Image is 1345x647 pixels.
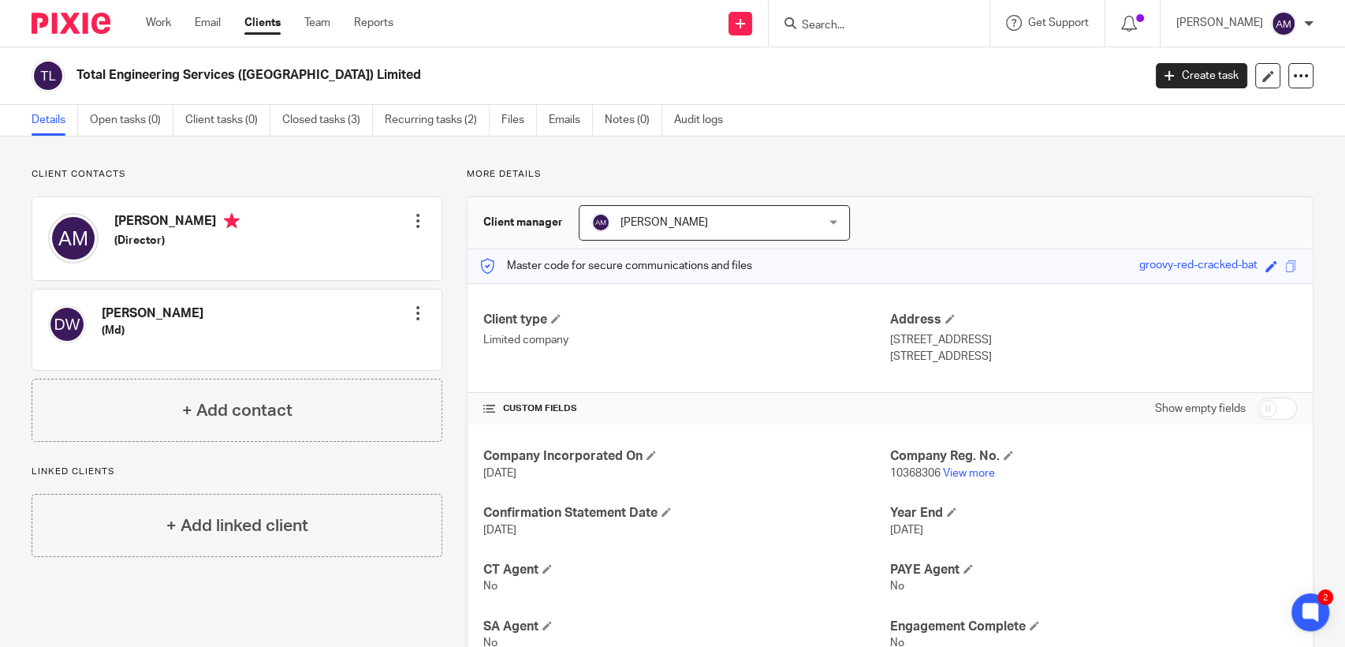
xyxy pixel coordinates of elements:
h4: Client type [483,312,890,328]
h4: Address [890,312,1297,328]
img: svg%3E [591,213,610,232]
h4: [PERSON_NAME] [114,213,240,233]
p: [STREET_ADDRESS] [890,332,1297,348]
a: Clients [244,15,281,31]
p: More details [467,168,1313,181]
h4: CT Agent [483,562,890,578]
span: Get Support [1028,17,1089,28]
img: svg%3E [48,305,86,343]
h4: Company Reg. No. [890,448,1297,465]
p: Client contacts [32,168,442,181]
img: svg%3E [48,213,99,264]
h4: CUSTOM FIELDS [483,402,890,415]
h4: Year End [890,505,1297,522]
p: [STREET_ADDRESS] [890,349,1297,365]
a: View more [943,468,995,479]
h4: + Add linked client [166,514,308,538]
span: 10368306 [890,468,941,479]
a: Closed tasks (3) [282,105,373,136]
input: Search [800,19,942,33]
span: [DATE] [483,468,516,479]
a: Open tasks (0) [90,105,173,136]
a: Client tasks (0) [185,105,270,136]
h5: (Md) [102,323,203,338]
p: [PERSON_NAME] [1176,15,1263,31]
h4: Company Incorporated On [483,448,890,465]
span: No [483,581,497,592]
div: groovy-red-cracked-bat [1139,257,1257,275]
a: Reports [354,15,393,31]
label: Show empty fields [1155,401,1246,417]
a: Work [146,15,171,31]
img: svg%3E [32,59,65,92]
i: Primary [224,213,240,229]
h4: PAYE Agent [890,562,1297,578]
p: Linked clients [32,466,442,478]
span: [DATE] [890,525,923,536]
a: Notes (0) [605,105,662,136]
a: Email [195,15,221,31]
a: Emails [549,105,593,136]
h5: (Director) [114,233,240,249]
p: Master code for secure communications and files [479,258,751,274]
h4: Confirmation Statement Date [483,505,890,522]
h2: Total Engineering Services ([GEOGRAPHIC_DATA]) Limited [76,67,921,84]
h4: + Add contact [182,398,292,423]
h3: Client manager [483,215,563,230]
a: Recurring tasks (2) [385,105,490,136]
a: Details [32,105,78,136]
img: svg%3E [1271,11,1296,36]
span: [DATE] [483,525,516,536]
h4: SA Agent [483,619,890,635]
h4: Engagement Complete [890,619,1297,635]
div: 2 [1317,589,1333,605]
span: No [890,581,904,592]
img: Pixie [32,13,110,34]
a: Files [501,105,537,136]
a: Team [304,15,330,31]
a: Create task [1156,63,1247,88]
a: Audit logs [674,105,735,136]
h4: [PERSON_NAME] [102,305,203,322]
p: Limited company [483,332,890,348]
span: [PERSON_NAME] [620,217,707,228]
